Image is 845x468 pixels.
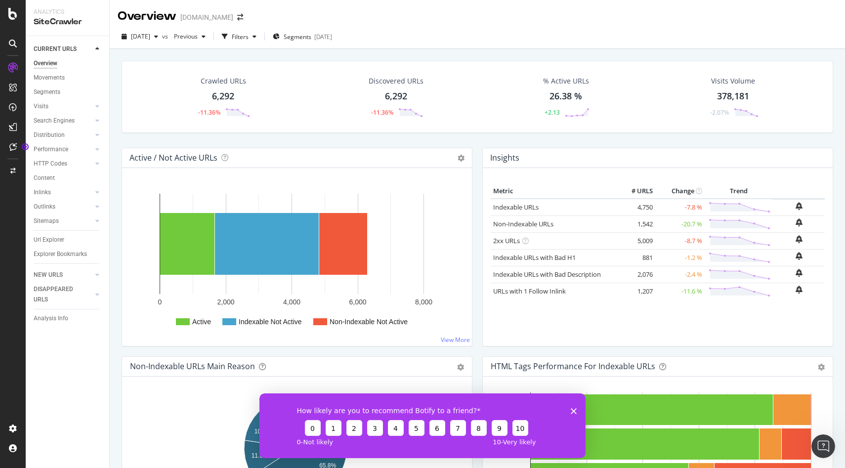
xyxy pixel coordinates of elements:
a: Analysis Info [34,313,102,324]
td: -8.7 % [655,232,705,249]
div: Crawled URLs [201,76,246,86]
a: Inlinks [34,187,92,198]
div: 378,181 [717,90,749,103]
a: Movements [34,73,102,83]
div: HTML Tags Performance for Indexable URLs [491,361,655,371]
button: [DATE] [118,29,162,44]
div: SiteCrawler [34,16,101,28]
td: -11.6 % [655,283,705,299]
td: 2,076 [616,266,655,283]
a: Segments [34,87,102,97]
span: Previous [170,32,198,41]
div: Discovered URLs [369,76,423,86]
th: Change [655,184,705,199]
td: -1.2 % [655,249,705,266]
div: [DOMAIN_NAME] [180,12,233,22]
div: 26.38 % [549,90,582,103]
a: Url Explorer [34,235,102,245]
div: bell-plus [796,235,803,243]
div: Outlinks [34,202,55,212]
div: Visits [34,101,48,112]
div: gear [818,364,825,371]
a: Indexable URLs with Bad Description [493,270,601,279]
span: vs [162,32,170,41]
div: Movements [34,73,65,83]
iframe: Survey from Botify [259,393,586,458]
div: Analysis Info [34,313,68,324]
div: 6,292 [385,90,407,103]
div: bell-plus [796,286,803,294]
td: 5,009 [616,232,655,249]
div: 6,292 [212,90,234,103]
a: NEW URLS [34,270,92,280]
div: Search Engines [34,116,75,126]
div: Performance [34,144,68,155]
div: +2.13 [545,108,560,117]
text: Indexable Not Active [239,318,302,326]
button: Previous [170,29,210,44]
a: Indexable URLs with Bad H1 [493,253,576,262]
div: Sitemaps [34,216,59,226]
a: Overview [34,58,102,69]
text: 0 [158,298,162,306]
td: 4,750 [616,199,655,216]
div: Non-Indexable URLs Main Reason [130,361,255,371]
td: 1,542 [616,215,655,232]
th: Metric [491,184,616,199]
svg: A chart. [130,184,461,338]
div: bell-plus [796,269,803,277]
a: 2xx URLs [493,236,520,245]
a: Visits [34,101,92,112]
th: Trend [705,184,773,199]
td: 881 [616,249,655,266]
div: NEW URLS [34,270,63,280]
div: bell-plus [796,202,803,210]
td: -7.8 % [655,199,705,216]
a: Outlinks [34,202,92,212]
div: Content [34,173,55,183]
td: -2.4 % [655,266,705,283]
div: CURRENT URLS [34,44,77,54]
div: HTTP Codes [34,159,67,169]
button: Segments[DATE] [269,29,336,44]
a: Performance [34,144,92,155]
div: -11.36% [198,108,220,117]
text: 6,000 [349,298,366,306]
a: CURRENT URLS [34,44,92,54]
th: # URLS [616,184,655,199]
div: -2.07% [710,108,729,117]
div: % Active URLs [543,76,589,86]
div: -11.36% [371,108,393,117]
a: Content [34,173,102,183]
text: 11.5% [252,452,268,459]
h4: Insights [490,151,519,165]
div: Analytics [34,8,101,16]
a: View More [441,336,470,344]
a: Sitemaps [34,216,92,226]
text: 10.2% [254,428,271,435]
a: Non-Indexable URLs [493,219,553,228]
div: Explorer Bookmarks [34,249,87,259]
a: Distribution [34,130,92,140]
div: gear [457,364,464,371]
text: 8,000 [415,298,432,306]
div: bell-plus [796,252,803,260]
a: Search Engines [34,116,92,126]
a: URLs with 1 Follow Inlink [493,287,566,296]
div: Tooltip anchor [21,142,30,151]
iframe: Intercom live chat [811,434,835,458]
text: 2,000 [217,298,234,306]
div: Filters [232,33,249,41]
i: Options [458,155,465,162]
